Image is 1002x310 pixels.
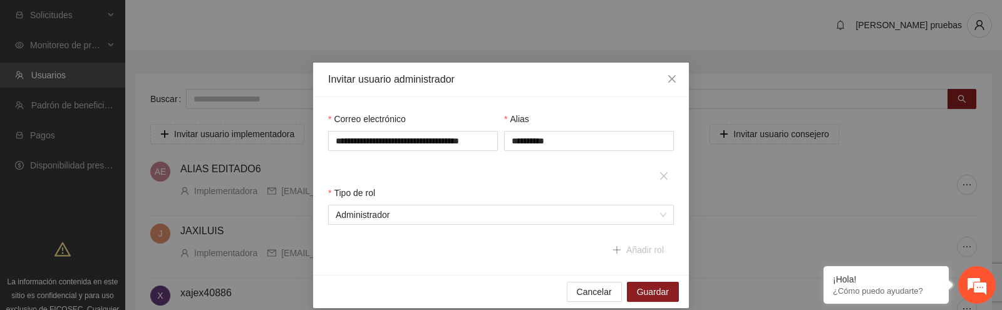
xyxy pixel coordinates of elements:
label: Correo electrónico [328,112,406,126]
div: Minimizar ventana de chat en vivo [205,6,235,36]
button: Close [655,63,689,96]
button: plusAñadir rol [602,240,674,260]
span: Guardar [637,285,669,299]
span: Administrador [336,205,666,224]
button: close [654,166,674,186]
div: Chatee con nosotros ahora [65,64,210,80]
button: Cancelar [567,282,622,302]
input: Alias [504,131,674,151]
span: Cancelar [577,285,612,299]
input: Correo electrónico [328,131,498,151]
p: ¿Cómo puedo ayudarte? [833,286,939,296]
div: ¡Hola! [833,274,939,284]
span: close [667,74,677,84]
div: Invitar usuario administrador [328,73,674,86]
textarea: Escriba su mensaje y pulse “Intro” [6,190,239,234]
label: Tipo de rol [328,186,375,200]
span: Estamos en línea. [73,91,173,218]
button: Guardar [627,282,679,302]
label: Alias [504,112,529,126]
